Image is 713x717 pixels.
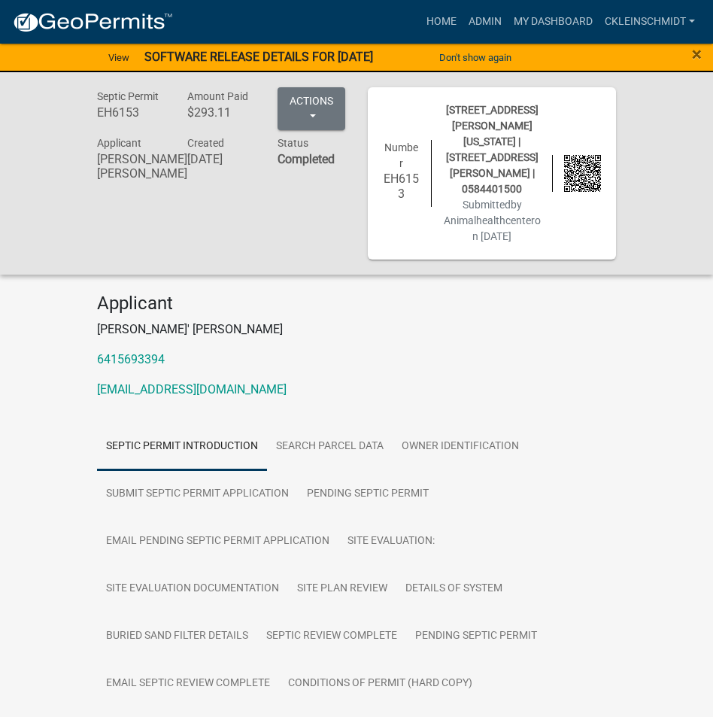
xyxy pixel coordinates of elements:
[97,352,165,366] a: 6415693394
[288,565,396,613] a: Site Plan Review
[393,423,528,471] a: Owner Identification
[144,50,373,64] strong: SOFTWARE RELEASE DETAILS FOR [DATE]
[433,45,517,70] button: Don't show again
[267,423,393,471] a: Search Parcel Data
[187,105,255,120] h6: $293.11
[97,105,165,120] h6: EH6153
[97,90,159,102] span: Septic Permit
[97,660,279,708] a: Email Septic Review Complete
[444,199,541,242] span: Submitted on [DATE]
[383,172,420,200] h6: EH6153
[97,470,298,518] a: Submit Septic Permit Application
[97,565,288,613] a: Site Evaluation Documentation
[278,87,345,130] button: Actions
[102,45,135,70] a: View
[406,612,546,661] a: Pending Septic Permit
[396,565,511,613] a: Details of System
[97,321,616,339] p: [PERSON_NAME]' [PERSON_NAME]
[446,104,539,195] span: [STREET_ADDRESS][PERSON_NAME][US_STATE] | [STREET_ADDRESS][PERSON_NAME] | 0584401500
[187,137,224,149] span: Created
[564,155,601,192] img: QR code
[97,293,616,314] h4: Applicant
[692,45,702,63] button: Close
[338,518,444,566] a: Site Evaluation:
[384,141,418,169] span: Number
[279,660,481,708] a: Conditions of Permit (hard copy)
[97,137,141,149] span: Applicant
[97,423,267,471] a: Septic Permit Introduction
[97,518,338,566] a: Email Pending Septic Permit Application
[278,152,335,166] strong: Completed
[97,152,165,181] h6: [PERSON_NAME]' [PERSON_NAME]
[97,382,287,396] a: [EMAIL_ADDRESS][DOMAIN_NAME]
[692,44,702,65] span: ×
[187,152,255,166] h6: [DATE]
[187,90,248,102] span: Amount Paid
[508,8,599,36] a: My Dashboard
[97,612,257,661] a: Buried Sand Filter details
[257,612,406,661] a: Septic Review Complete
[278,137,308,149] span: Status
[298,470,438,518] a: Pending Septic Permit
[599,8,701,36] a: ckleinschmidt
[420,8,463,36] a: Home
[463,8,508,36] a: Admin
